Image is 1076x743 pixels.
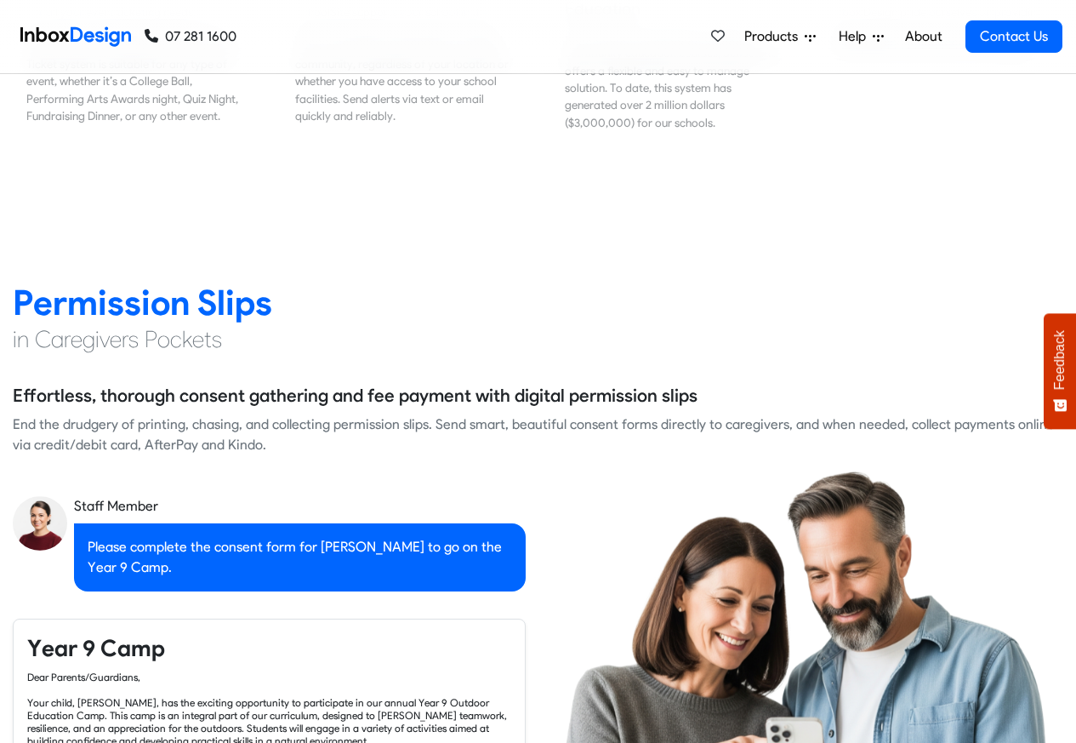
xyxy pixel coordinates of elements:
[1052,330,1067,390] span: Feedback
[839,26,873,47] span: Help
[13,324,1063,355] h4: in Caregivers Pockets
[145,26,236,47] a: 07 281 1600
[565,27,781,131] div: If your school is interested in offering community education courses, SchoolSite offers a flexibl...
[27,633,511,664] h4: Year 9 Camp
[13,383,697,409] h5: Effortless, thorough consent gathering and fee payment with digital permission slips
[74,523,526,592] div: Please complete the consent form for [PERSON_NAME] to go on the Year 9 Camp.
[744,26,805,47] span: Products
[737,20,823,54] a: Products
[13,281,1063,324] h2: Permission Slips
[1044,313,1076,429] button: Feedback - Show survey
[74,496,526,517] div: Staff Member
[13,414,1063,455] div: End the drudgery of printing, chasing, and collecting permission slips. Send smart, beautiful con...
[900,20,947,54] a: About
[965,20,1062,53] a: Contact Us
[832,20,891,54] a: Help
[13,496,67,551] img: staff_avatar.png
